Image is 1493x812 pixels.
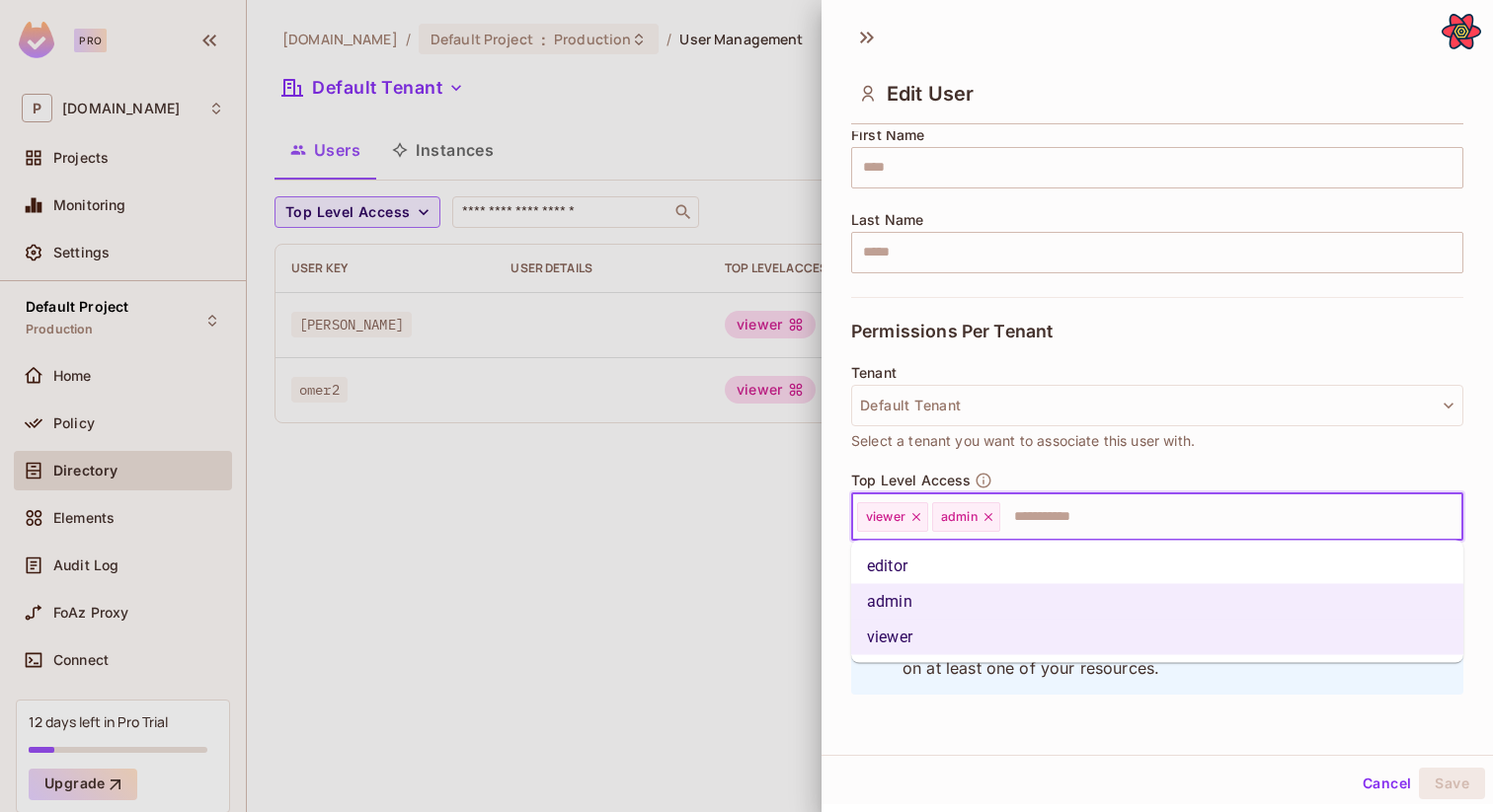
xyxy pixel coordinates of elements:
[1453,514,1456,518] button: Close
[851,322,1053,341] span: Permissions Per Tenant
[851,584,1463,620] li: admin
[1419,768,1485,799] button: Save
[857,502,928,532] div: viewer
[851,549,1463,584] li: editor
[851,127,925,143] span: First Name
[851,385,1463,426] button: Default Tenant
[887,82,974,106] span: Edit User
[1442,12,1481,51] button: Open React Query Devtools
[851,473,971,488] span: Top Level Access
[851,365,897,381] span: Tenant
[851,212,923,228] span: Last Name
[932,502,1000,532] div: admin
[1355,768,1419,799] button: Cancel
[866,509,905,525] span: viewer
[941,509,978,525] span: admin
[851,620,1463,655] li: viewer
[851,430,1195,452] span: Select a tenant you want to associate this user with.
